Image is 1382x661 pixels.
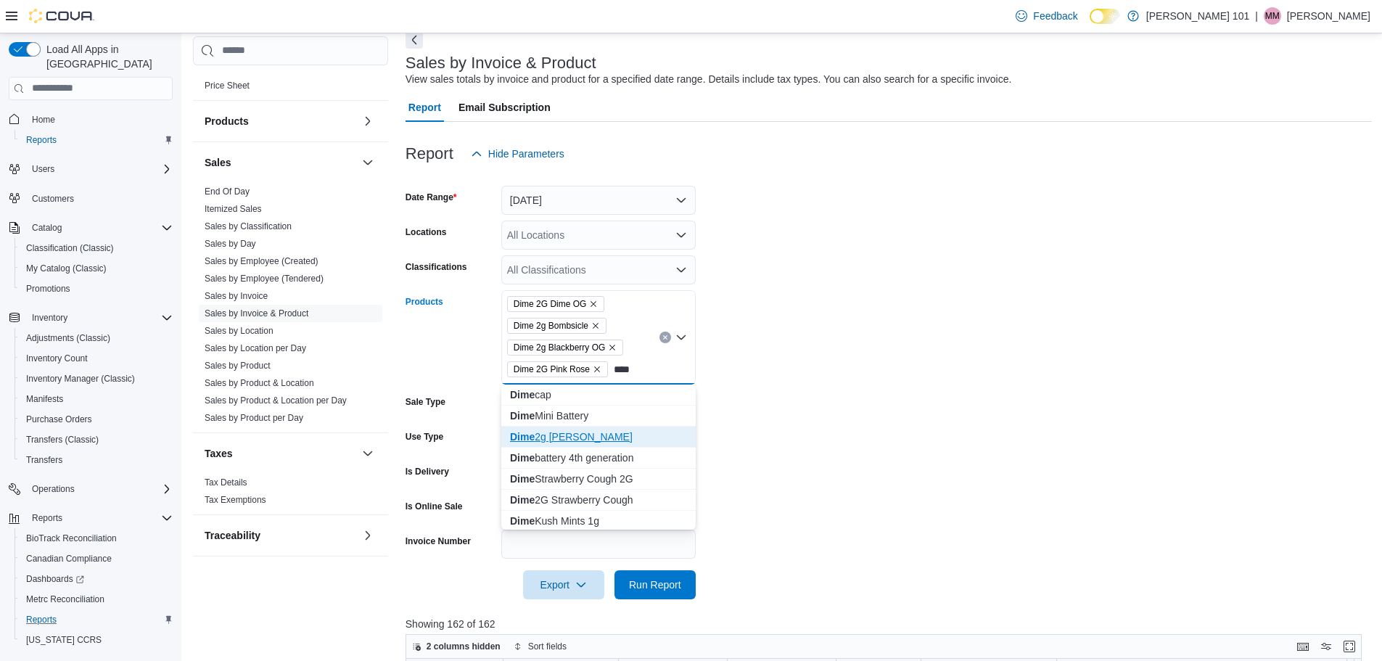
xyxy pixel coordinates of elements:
strong: Dime [510,494,535,506]
a: Canadian Compliance [20,550,118,567]
a: Purchase Orders [20,411,98,428]
span: Transfers [20,451,173,469]
span: [US_STATE] CCRS [26,634,102,646]
span: Dime 2G Dime OG [507,296,605,312]
p: [PERSON_NAME] [1287,7,1370,25]
button: Remove Dime 2G Pink Rose from selection in this group [593,365,601,374]
a: Sales by Product [205,361,271,371]
button: Run Report [614,570,696,599]
span: Users [32,163,54,175]
span: Promotions [20,280,173,297]
strong: Dime [510,431,535,443]
a: Inventory Count [20,350,94,367]
button: Transfers [15,450,178,470]
span: Classification (Classic) [26,242,114,254]
strong: Dime [510,410,535,422]
span: Purchase Orders [26,414,92,425]
a: Sales by Location [205,326,273,336]
span: Price Sheet [205,80,250,91]
button: Operations [26,480,81,498]
label: Invoice Number [406,535,471,547]
button: Users [3,159,178,179]
span: Dark Mode [1090,24,1090,25]
div: View sales totals by invoice and product for a specified date range. Details include tax types. Y... [406,72,1012,87]
button: Sort fields [508,638,572,655]
button: Catalog [26,219,67,237]
div: cap [510,387,687,402]
button: Taxes [359,445,377,462]
strong: Dime [510,473,535,485]
strong: Dime [510,389,535,401]
a: Dashboards [15,569,178,589]
span: Tax Details [205,477,247,488]
label: Sale Type [406,396,445,408]
span: Dime 2G Dime OG [514,297,587,311]
span: Reports [32,512,62,524]
span: Dime 2g Blackberry OG [514,340,606,355]
span: MM [1265,7,1280,25]
button: Dime cap [501,385,696,406]
span: Inventory [32,312,67,324]
a: Sales by Day [205,239,256,249]
a: Metrc Reconciliation [20,591,110,608]
button: Open list of options [675,229,687,241]
button: Traceability [205,528,356,543]
a: End Of Day [205,186,250,197]
span: Reports [26,509,173,527]
button: Promotions [15,279,178,299]
span: Transfers (Classic) [20,431,173,448]
a: Adjustments (Classic) [20,329,116,347]
span: Sales by Classification [205,221,292,232]
span: Reports [20,611,173,628]
span: Sort fields [528,641,567,652]
label: Is Delivery [406,466,449,477]
span: Manifests [26,393,63,405]
button: 2 columns hidden [406,638,506,655]
button: Sales [359,154,377,171]
span: Dashboards [26,573,84,585]
span: Sales by Invoice [205,290,268,302]
button: Reports [15,130,178,150]
button: Remove Dime 2g Blackberry OG from selection in this group [608,343,617,352]
span: BioTrack Reconciliation [20,530,173,547]
span: Sales by Product & Location [205,377,314,389]
span: Metrc Reconciliation [26,594,104,605]
span: Load All Apps in [GEOGRAPHIC_DATA] [41,42,173,71]
button: Reports [15,609,178,630]
a: Inventory Manager (Classic) [20,370,141,387]
button: Products [205,114,356,128]
a: Reports [20,611,62,628]
span: Home [32,114,55,126]
div: battery 4th generation [510,451,687,465]
label: Date Range [406,192,457,203]
a: Sales by Location per Day [205,343,306,353]
button: BioTrack Reconciliation [15,528,178,549]
span: Customers [26,189,173,208]
button: Keyboard shortcuts [1294,638,1312,655]
a: Sales by Product per Day [205,413,303,423]
button: Remove Dime 2g Bombsicle from selection in this group [591,321,600,330]
span: Email Subscription [458,93,551,122]
button: [DATE] [501,186,696,215]
button: Dime battery 4th generation [501,448,696,469]
span: Inventory Manager (Classic) [26,373,135,385]
a: Manifests [20,390,69,408]
label: Use Type [406,431,443,443]
span: BioTrack Reconciliation [26,533,117,544]
span: Adjustments (Classic) [26,332,110,344]
span: Run Report [629,578,681,592]
button: Hide Parameters [465,139,570,168]
a: Customers [26,190,80,208]
span: Transfers [26,454,62,466]
span: Sales by Location [205,325,273,337]
span: Inventory [26,309,173,327]
div: Taxes [193,474,388,514]
button: Pricing [359,48,377,65]
span: Catalog [32,222,62,234]
a: Tax Exemptions [205,495,266,505]
button: Products [359,112,377,130]
p: [PERSON_NAME] 101 [1146,7,1249,25]
span: Sales by Day [205,238,256,250]
a: Sales by Invoice & Product [205,308,308,319]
